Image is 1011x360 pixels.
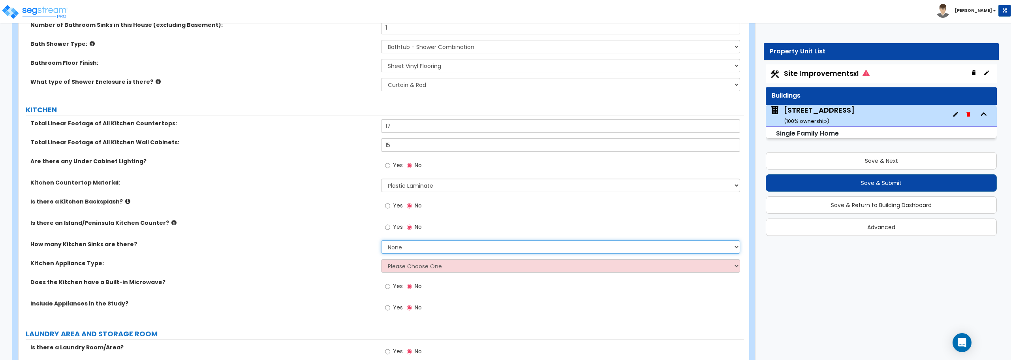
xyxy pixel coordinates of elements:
label: Is there an Island/Peninsula Kitchen Counter? [30,219,375,227]
i: click for more info! [90,41,95,47]
i: click for more info! [125,198,130,204]
span: No [415,202,422,209]
img: Construction.png [770,69,780,79]
small: Single Family Home [776,129,839,138]
span: Site Improvements [784,68,870,78]
label: Total Linear Footage of All Kitchen Wall Cabinets: [30,138,375,146]
input: No [407,282,412,291]
input: No [407,161,412,170]
label: LAUNDRY AREA AND STORAGE ROOM [26,329,744,339]
span: 510 N Forest Ave [770,105,855,125]
input: No [407,303,412,312]
img: avatar.png [936,4,950,18]
input: No [407,202,412,210]
div: Buildings [772,91,991,100]
label: Is there a Laundry Room/Area? [30,343,375,351]
label: Bathroom Floor Finish: [30,59,375,67]
div: Property Unit List [770,47,993,56]
span: Yes [393,347,403,355]
small: ( 100 % ownership) [784,117,829,125]
label: KITCHEN [26,105,744,115]
button: Save & Return to Building Dashboard [766,196,997,214]
label: Total Linear Footage of All Kitchen Countertops: [30,119,375,127]
input: Yes [385,223,390,232]
label: Include Appliances in the Study? [30,300,375,307]
label: Are there any Under Cabinet Lighting? [30,157,375,165]
button: Advanced [766,219,997,236]
span: Yes [393,303,403,311]
input: Yes [385,347,390,356]
span: No [415,161,422,169]
span: Yes [393,282,403,290]
div: Open Intercom Messenger [953,333,972,352]
label: Bath Shower Type: [30,40,375,48]
button: Save & Submit [766,174,997,192]
span: Yes [393,161,403,169]
label: How many Kitchen Sinks are there? [30,240,375,248]
label: Kitchen Countertop Material: [30,179,375,187]
img: logo_pro_r.png [1,4,68,20]
label: Kitchen Appliance Type: [30,259,375,267]
i: click for more info! [156,79,161,85]
label: Does the Kitchen have a Built-in Microwave? [30,278,375,286]
div: [STREET_ADDRESS] [784,105,855,125]
button: Save & Next [766,152,997,170]
span: No [415,223,422,231]
label: What type of Shower Enclosure is there? [30,78,375,86]
span: No [415,347,422,355]
input: No [407,347,412,356]
input: Yes [385,303,390,312]
input: No [407,223,412,232]
input: Yes [385,282,390,291]
label: Is there a Kitchen Backsplash? [30,198,375,205]
input: Yes [385,161,390,170]
input: Yes [385,202,390,210]
span: Yes [393,202,403,209]
span: No [415,282,422,290]
span: Yes [393,223,403,231]
small: x1 [853,70,859,78]
b: [PERSON_NAME] [955,8,992,13]
img: building.svg [770,105,780,115]
span: No [415,303,422,311]
label: Number of Bathroom Sinks in this House (excluding Basement): [30,21,375,29]
i: click for more info! [171,220,177,226]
